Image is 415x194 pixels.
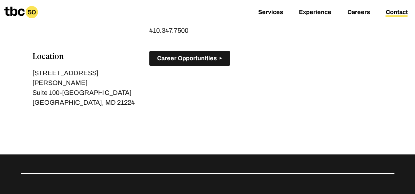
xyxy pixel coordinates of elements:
a: Services [258,9,283,17]
a: 410.347.7500 [149,26,188,35]
p: Location [32,51,149,63]
span: Career Opportunities [157,55,217,62]
p: [STREET_ADDRESS][PERSON_NAME] [32,68,149,88]
a: Contact [385,9,407,17]
a: Careers [347,9,370,17]
a: Experience [299,9,331,17]
p: Suite 100-[GEOGRAPHIC_DATA] [32,88,149,97]
p: [GEOGRAPHIC_DATA], MD 21224 [32,97,149,107]
button: Career Opportunities [149,51,230,66]
span: 410.347.7500 [149,27,188,35]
